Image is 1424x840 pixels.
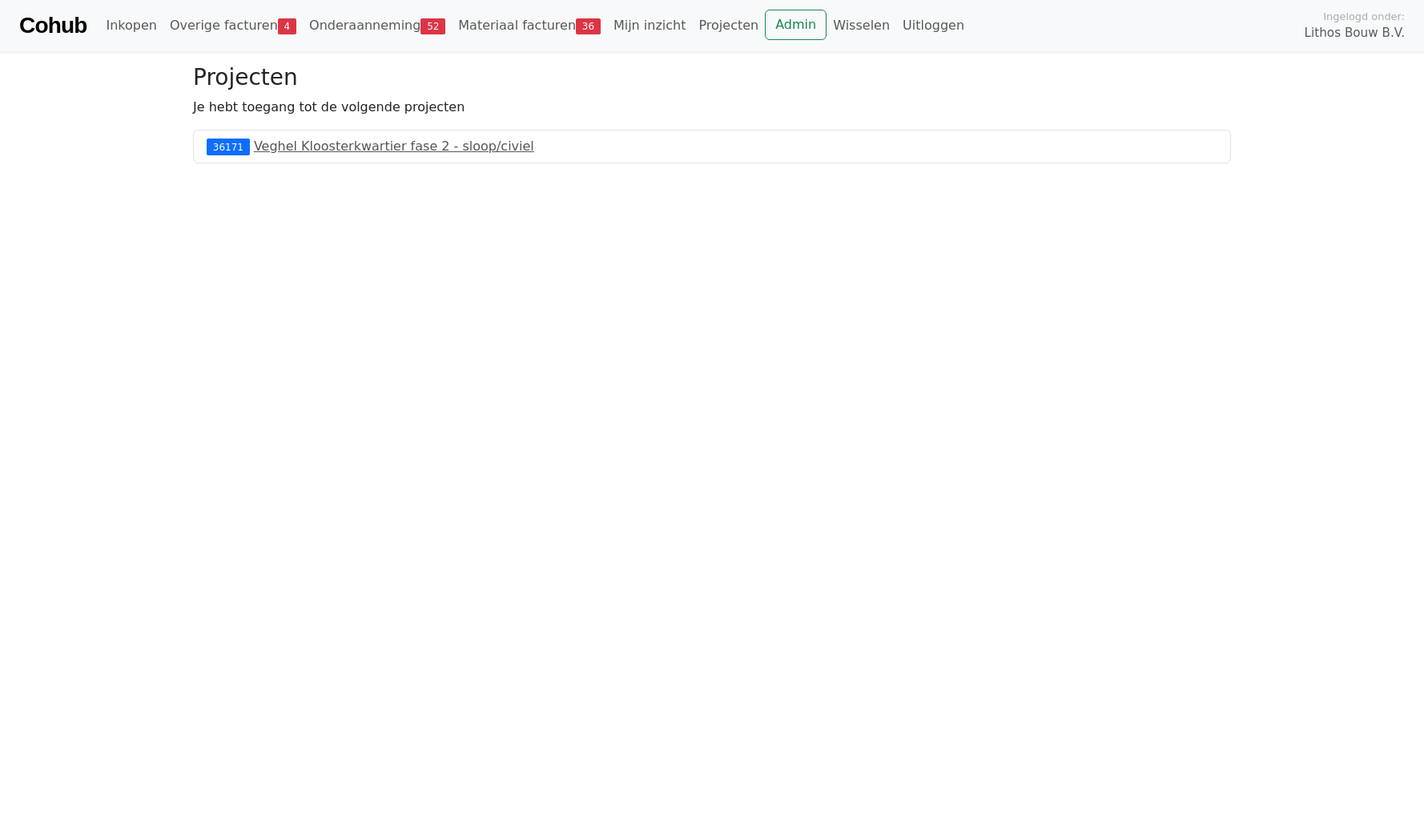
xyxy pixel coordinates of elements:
[163,10,303,42] a: Overige facturen4
[193,64,1231,91] h3: Projecten
[19,6,86,45] a: Cohub
[765,10,827,40] a: Admin
[1323,9,1405,24] span: Ingelogd onder:
[692,10,765,42] a: Projecten
[303,10,452,42] a: Onderaanneming52
[576,18,601,34] span: 36
[254,139,534,154] a: Veghel Kloosterkwartier fase 2 - sloop/civiel
[452,10,607,42] a: Materiaal facturen36
[827,10,896,42] a: Wisselen
[193,98,1231,117] p: Je hebt toegang tot de volgende projecten
[99,10,163,42] a: Inkopen
[1305,24,1405,42] span: Lithos Bouw B.V.
[278,18,296,34] span: 4
[607,10,693,42] a: Mijn inzicht
[896,10,971,42] a: Uitloggen
[420,18,445,34] span: 52
[207,139,250,155] div: 36171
